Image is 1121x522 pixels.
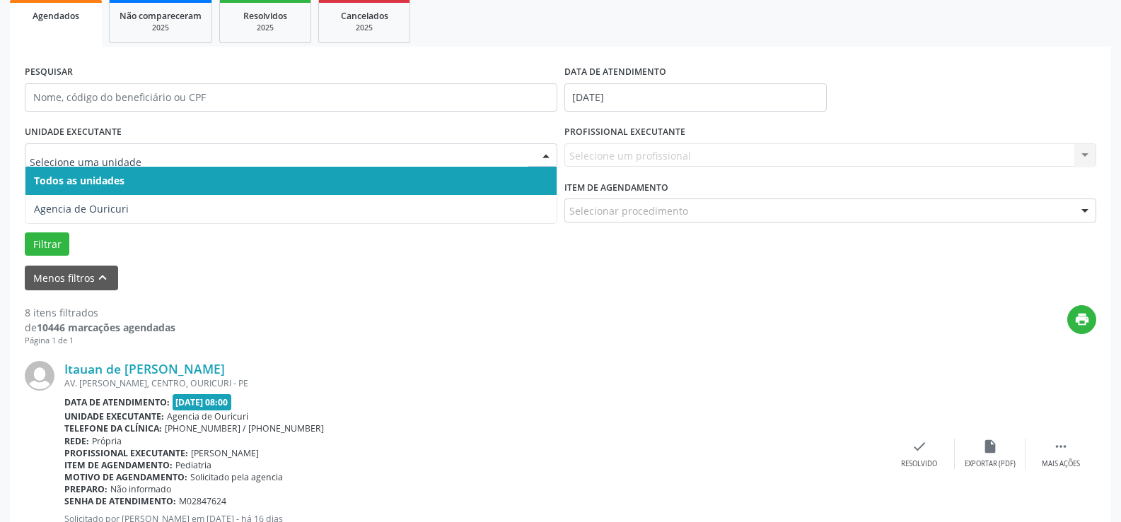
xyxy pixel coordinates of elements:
[25,361,54,391] img: img
[37,321,175,334] strong: 10446 marcações agendadas
[564,121,685,143] label: PROFISSIONAL EXECUTANTE
[564,61,666,83] label: DATA DE ATENDIMENTO
[165,422,324,434] span: [PHONE_NUMBER] / [PHONE_NUMBER]
[34,202,129,215] span: Agencia de Ouricuri
[64,471,187,483] b: Motivo de agendamento:
[25,335,175,347] div: Página 1 de 1
[1067,305,1096,334] button: print
[95,270,110,285] i: keyboard_arrow_up
[912,439,927,454] i: check
[25,320,175,335] div: de
[110,483,171,495] span: Não informado
[64,447,188,459] b: Profissional executante:
[175,459,211,471] span: Pediatria
[64,495,176,507] b: Senha de atendimento:
[965,459,1016,469] div: Exportar (PDF)
[901,459,937,469] div: Resolvido
[120,23,202,33] div: 2025
[64,422,162,434] b: Telefone da clínica:
[167,410,248,422] span: Agencia de Ouricuri
[64,361,225,376] a: Itauan de [PERSON_NAME]
[25,121,122,143] label: UNIDADE EXECUTANTE
[329,23,400,33] div: 2025
[1042,459,1080,469] div: Mais ações
[190,471,283,483] span: Solicitado pela agencia
[64,377,884,389] div: AV. [PERSON_NAME], CENTRO, OURICURI - PE
[230,23,301,33] div: 2025
[173,394,232,410] span: [DATE] 08:00
[191,447,259,459] span: [PERSON_NAME]
[25,266,118,290] button: Menos filtroskeyboard_arrow_up
[92,435,122,447] span: Própria
[25,83,557,112] input: Nome, código do beneficiário ou CPF
[569,203,688,218] span: Selecionar procedimento
[25,232,69,256] button: Filtrar
[179,495,226,507] span: M02847624
[564,177,668,198] label: Item de agendamento
[25,61,73,83] label: PESQUISAR
[341,10,388,22] span: Cancelados
[1074,312,1090,327] i: print
[33,10,79,22] span: Agendados
[120,10,202,22] span: Não compareceram
[1053,439,1069,454] i: 
[64,410,164,422] b: Unidade executante:
[243,10,287,22] span: Resolvidos
[30,148,528,177] input: Selecione uma unidade
[34,174,124,187] span: Todos as unidades
[64,483,108,495] b: Preparo:
[982,439,998,454] i: insert_drive_file
[64,459,173,471] b: Item de agendamento:
[64,396,170,408] b: Data de atendimento:
[564,83,827,112] input: Selecione um intervalo
[25,305,175,320] div: 8 itens filtrados
[64,435,89,447] b: Rede:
